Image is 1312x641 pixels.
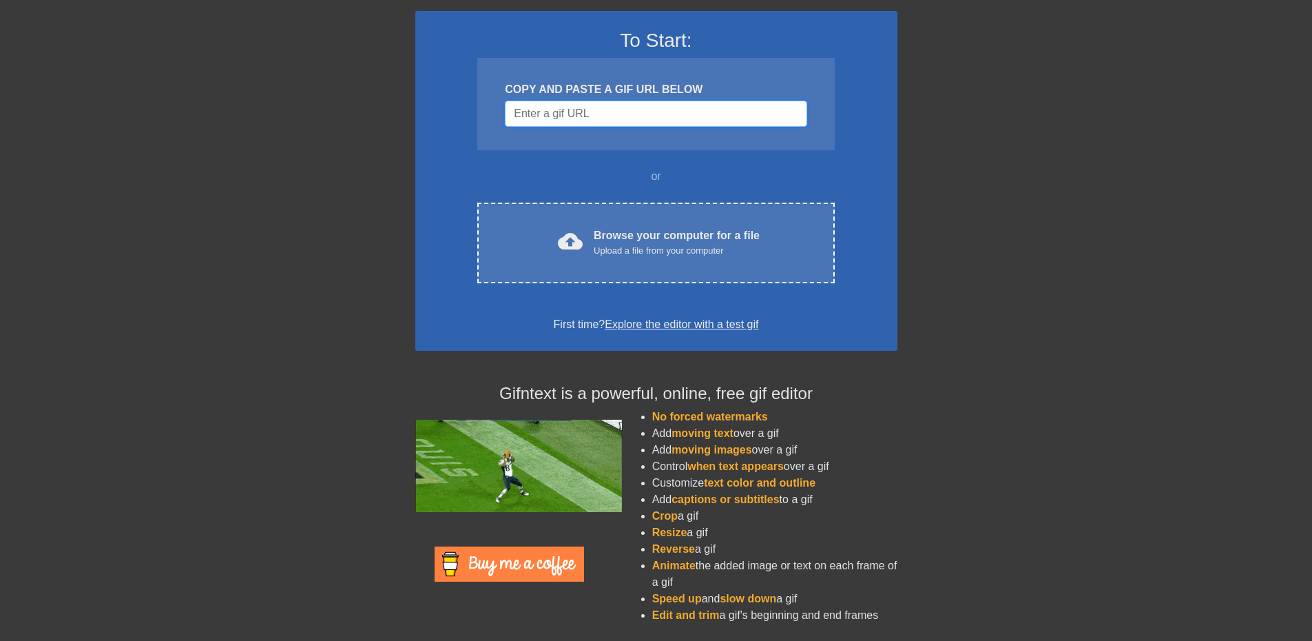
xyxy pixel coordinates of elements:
[720,593,776,604] span: slow down
[652,593,702,604] span: Speed up
[671,494,779,505] span: captions or subtitles
[652,527,687,538] span: Resize
[594,244,760,258] div: Upload a file from your computer
[652,609,720,621] span: Edit and trim
[671,427,733,439] span: moving text
[435,547,584,582] img: Buy Me A Coffee
[652,560,696,571] span: Animate
[415,384,897,404] h4: Gifntext is a powerful, online, free gif editor
[415,420,622,512] img: football_small.gif
[505,101,806,127] input: Username
[652,458,897,475] li: Control over a gif
[704,477,815,489] span: text color and outline
[652,508,897,525] li: a gif
[652,442,897,458] li: Add over a gif
[433,316,879,333] div: First time?
[652,510,678,522] span: Crop
[652,591,897,607] li: and a gif
[605,318,758,330] a: Explore the editor with a test gif
[652,543,695,555] span: Reverse
[652,425,897,442] li: Add over a gif
[652,475,897,491] li: Customize
[652,558,897,591] li: the added image or text on each frame of a gif
[652,525,897,541] li: a gif
[687,460,784,472] span: when text appears
[671,444,751,456] span: moving images
[652,491,897,508] li: Add to a gif
[558,229,583,254] span: cloud_upload
[594,227,760,258] div: Browse your computer for a file
[433,29,879,52] h3: To Start:
[652,541,897,558] li: a gif
[451,168,862,185] div: or
[652,411,768,423] span: No forced watermarks
[505,81,806,98] div: COPY AND PASTE A GIF URL BELOW
[652,607,897,624] li: a gif's beginning and end frames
